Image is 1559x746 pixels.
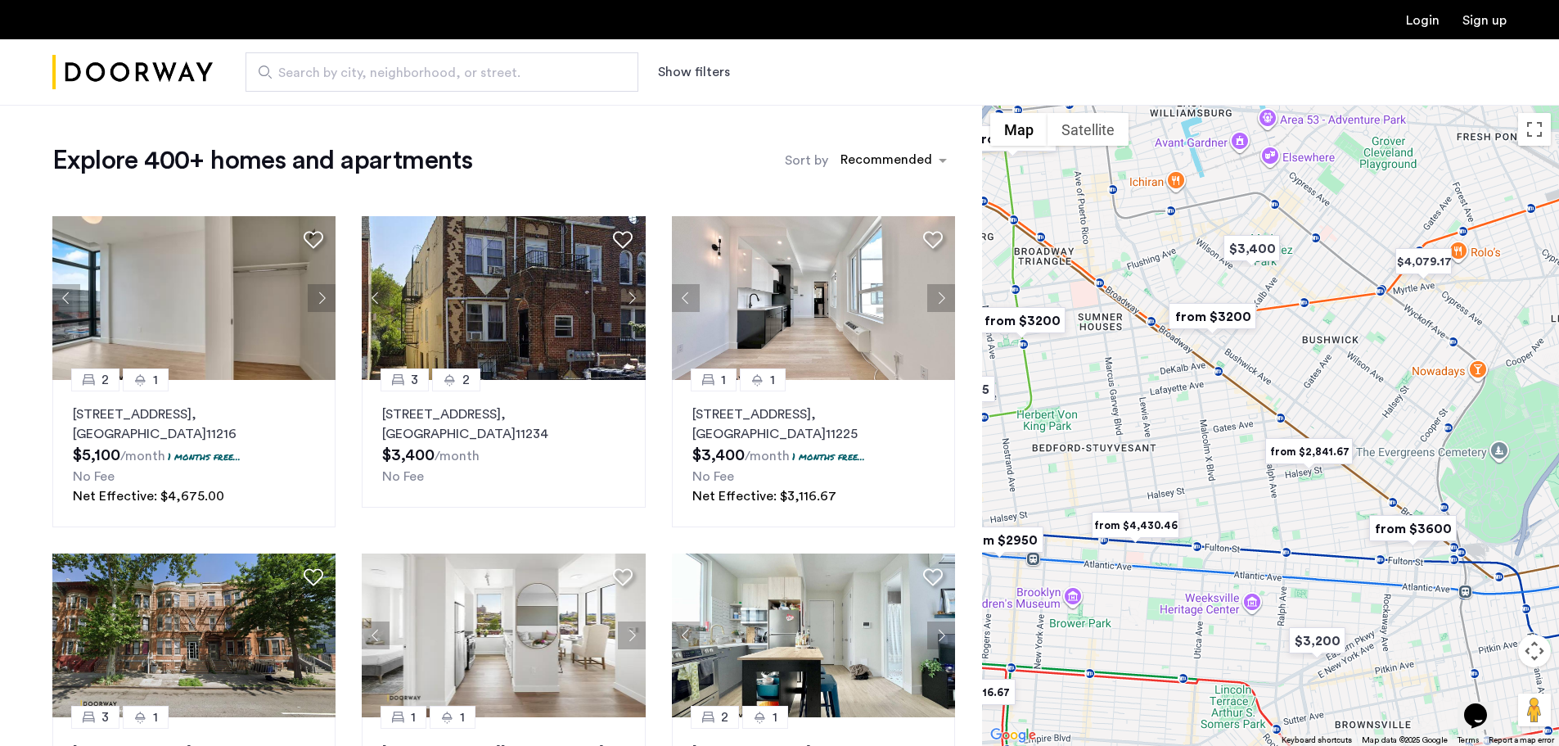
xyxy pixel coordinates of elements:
[932,371,1002,408] div: $3,975
[1362,736,1448,744] span: Map data ©2025 Google
[618,622,646,649] button: Next apartment
[382,447,435,463] span: $3,400
[411,708,416,727] span: 1
[721,370,726,390] span: 1
[792,450,865,463] p: 1 months free...
[773,708,777,727] span: 1
[1282,622,1352,659] div: $3,200
[1458,680,1510,730] iframe: chat widget
[435,450,480,463] sub: /month
[52,216,336,380] img: 2016_638673975962267132.jpeg
[73,470,115,483] span: No Fee
[949,522,1050,558] div: from $2950
[838,150,932,174] div: Recommended
[990,113,1048,146] button: Show street map
[672,284,700,312] button: Previous apartment
[362,284,390,312] button: Previous apartment
[362,554,646,717] img: 2016_638666715889771230.jpeg
[1389,243,1458,280] div: $4,079.17
[101,370,109,390] span: 2
[785,151,828,170] label: Sort by
[52,554,336,717] img: 2013_638508884260798820.jpeg
[382,405,624,444] p: [STREET_ADDRESS] 11234
[73,405,315,444] p: [STREET_ADDRESS] 11216
[692,470,734,483] span: No Fee
[832,146,955,175] ng-select: sort-apartment
[770,370,775,390] span: 1
[1282,735,1352,746] button: Keyboard shortcuts
[52,42,213,103] img: logo
[921,674,1022,711] div: from $3,116.67
[1048,113,1129,146] button: Show satellite imagery
[658,62,730,82] button: Show or hide filters
[927,622,955,649] button: Next apartment
[692,447,745,463] span: $3,400
[692,405,935,444] p: [STREET_ADDRESS] 11225
[1085,507,1186,544] div: from $4,430.46
[1518,635,1551,667] button: Map camera controls
[971,302,1072,339] div: from $3200
[1406,14,1440,27] a: Login
[52,144,472,177] h1: Explore 400+ homes and apartments
[153,708,158,727] span: 1
[73,490,224,503] span: Net Effective: $4,675.00
[462,370,470,390] span: 2
[1489,735,1554,746] a: Report a map error
[52,284,80,312] button: Previous apartment
[101,708,109,727] span: 3
[460,708,465,727] span: 1
[927,284,955,312] button: Next apartment
[1259,433,1359,470] div: from $2,841.67
[153,370,158,390] span: 1
[986,725,1040,746] a: Open this area in Google Maps (opens a new window)
[1217,230,1286,267] div: $3,400
[73,447,120,463] span: $5,100
[1518,694,1551,726] button: Drag Pegman onto the map to open Street View
[672,380,955,527] a: 11[STREET_ADDRESS], [GEOGRAPHIC_DATA]112251 months free...No FeeNet Effective: $3,116.67
[362,622,390,649] button: Previous apartment
[52,380,336,527] a: 21[STREET_ADDRESS], [GEOGRAPHIC_DATA]112161 months free...No FeeNet Effective: $4,675.00
[962,120,1063,157] div: from $5200
[308,284,336,312] button: Next apartment
[246,52,638,92] input: Apartment Search
[1162,298,1263,335] div: from $3200
[168,450,241,463] p: 1 months free...
[278,63,593,83] span: Search by city, neighborhood, or street.
[1458,735,1479,746] a: Terms (opens in new tab)
[120,450,165,463] sub: /month
[745,450,790,463] sub: /month
[618,284,646,312] button: Next apartment
[52,42,213,103] a: Cazamio Logo
[721,708,728,727] span: 2
[362,216,646,380] img: 2016_638484540295233130.jpeg
[362,380,645,508] a: 32[STREET_ADDRESS], [GEOGRAPHIC_DATA]11234No Fee
[692,490,836,503] span: Net Effective: $3,116.67
[1462,14,1507,27] a: Registration
[382,470,424,483] span: No Fee
[1363,510,1463,547] div: from $3600
[1518,113,1551,146] button: Toggle fullscreen view
[411,370,418,390] span: 3
[672,554,956,717] img: 2013_638594179371879686.jpeg
[672,216,956,380] img: 2014_638467240162182106.jpeg
[986,725,1040,746] img: Google
[672,622,700,649] button: Previous apartment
